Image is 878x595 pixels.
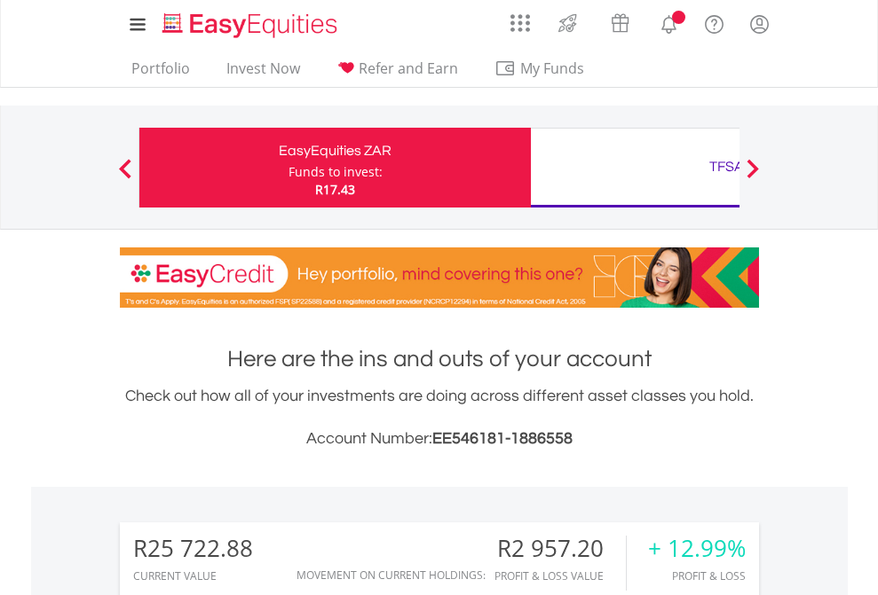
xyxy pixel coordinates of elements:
button: Previous [107,168,143,185]
div: Profit & Loss Value [494,570,626,582]
span: R17.43 [315,181,355,198]
h1: Here are the ins and outs of your account [120,343,759,375]
a: Vouchers [594,4,646,37]
h3: Account Number: [120,427,759,451]
a: AppsGrid [499,4,542,33]
div: CURRENT VALUE [133,570,253,582]
a: Refer and Earn [329,59,465,87]
a: My Profile [737,4,782,43]
div: EasyEquities ZAR [150,138,520,163]
img: EasyEquities_Logo.png [159,11,344,40]
span: EE546181-1886558 [432,430,573,447]
img: vouchers-v2.svg [605,9,635,37]
img: EasyCredit Promotion Banner [120,247,759,308]
a: FAQ's and Support [692,4,737,40]
a: Portfolio [124,59,197,87]
div: Funds to invest: [289,163,383,181]
div: R25 722.88 [133,536,253,561]
span: Refer and Earn [359,59,458,78]
a: Notifications [646,4,692,40]
div: R2 957.20 [494,536,626,561]
a: Invest Now [219,59,307,87]
img: thrive-v2.svg [553,9,582,37]
div: + 12.99% [648,536,746,561]
span: My Funds [494,57,611,80]
div: Movement on Current Holdings: [297,569,486,581]
div: Check out how all of your investments are doing across different asset classes you hold. [120,384,759,451]
img: grid-menu-icon.svg [510,13,530,33]
button: Next [735,168,771,185]
a: Home page [155,4,344,40]
div: Profit & Loss [648,570,746,582]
